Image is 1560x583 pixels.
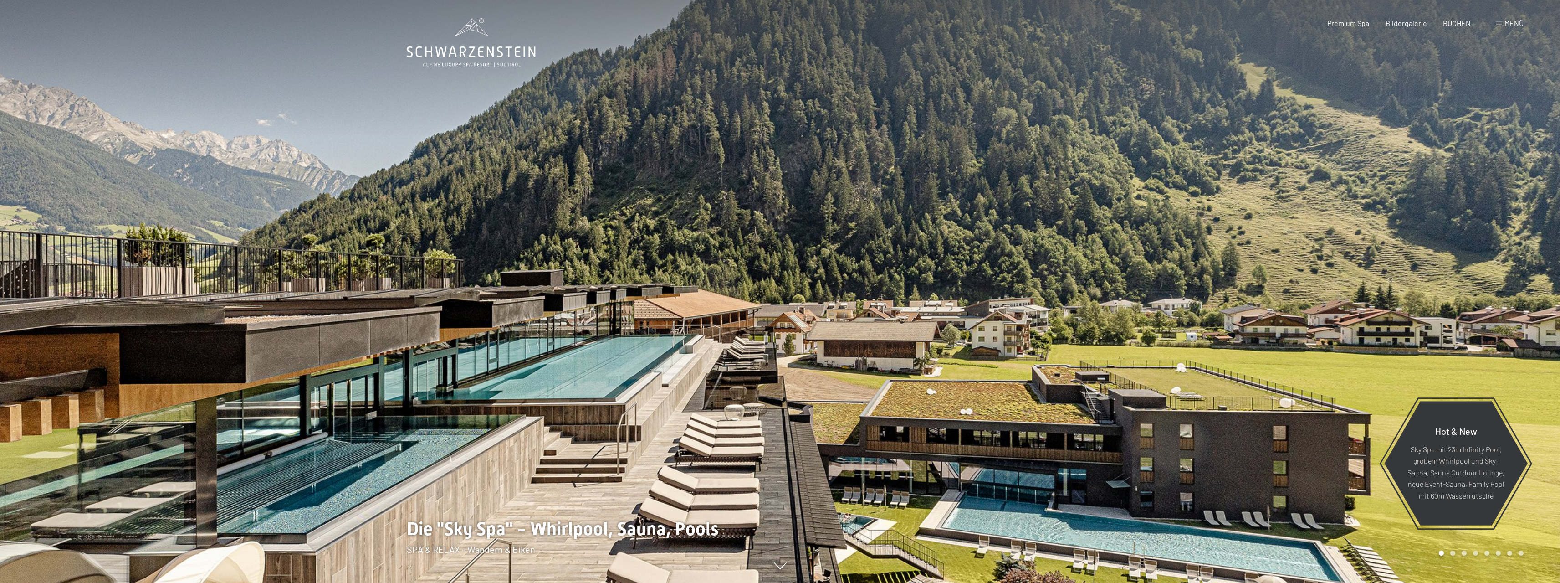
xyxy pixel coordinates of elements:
span: Hot & New [1435,425,1477,436]
div: Carousel Page 6 [1496,551,1501,556]
a: BUCHEN [1443,19,1471,27]
div: Carousel Page 2 [1450,551,1455,556]
div: Carousel Page 1 (Current Slide) [1439,551,1444,556]
div: Carousel Page 4 [1473,551,1478,556]
span: Menü [1504,19,1524,27]
a: Bildergalerie [1386,19,1427,27]
div: Carousel Page 5 [1484,551,1489,556]
div: Carousel Page 3 [1462,551,1467,556]
p: Sky Spa mit 23m Infinity Pool, großem Whirlpool und Sky-Sauna, Sauna Outdoor Lounge, neue Event-S... [1407,443,1505,501]
a: Premium Spa [1327,19,1369,27]
div: Carousel Pagination [1436,551,1524,556]
div: Carousel Page 8 [1519,551,1524,556]
div: Carousel Page 7 [1507,551,1512,556]
a: Hot & New Sky Spa mit 23m Infinity Pool, großem Whirlpool und Sky-Sauna, Sauna Outdoor Lounge, ne... [1384,401,1528,526]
